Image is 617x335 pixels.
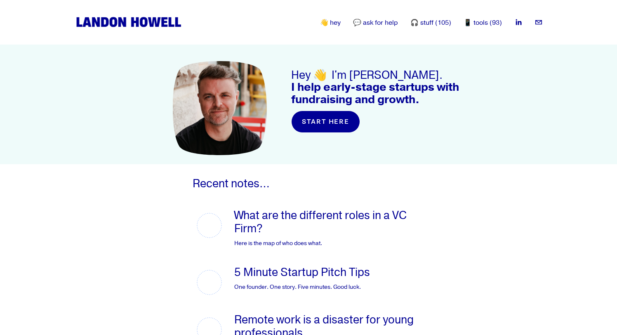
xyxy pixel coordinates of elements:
a: 👋 hey [320,18,341,28]
strong: I help early-stage startups with fundraising and growth. [291,80,462,107]
a: LinkedIn [514,18,523,26]
a: What are the different roles in a VC Firm? [193,209,234,242]
a: 5 Minute Startup Pitch Tips [234,265,370,279]
a: 5 Minute Startup Pitch Tips [193,266,234,299]
a: 📱 tools (93) [464,18,502,28]
img: What are the different roles in a VC Firm? [193,209,226,242]
a: landon.howell@gmail.com [535,18,543,26]
img: 5 Minute Startup Pitch Tips [193,266,226,299]
h3: Hey 👋 I'm [PERSON_NAME]. [291,69,464,106]
p: One founder. One story. Five minutes. Good luck. [234,283,425,291]
img: Landon Howell [74,15,183,29]
a: What are the different roles in a VC Firm? [234,208,407,236]
a: start here [291,111,360,133]
p: Here is the map of who does what. [234,239,425,248]
a: 💬 ask for help [353,18,398,28]
a: 🎧 stuff (105) [410,18,451,28]
h3: Recent notes… [193,178,425,190]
